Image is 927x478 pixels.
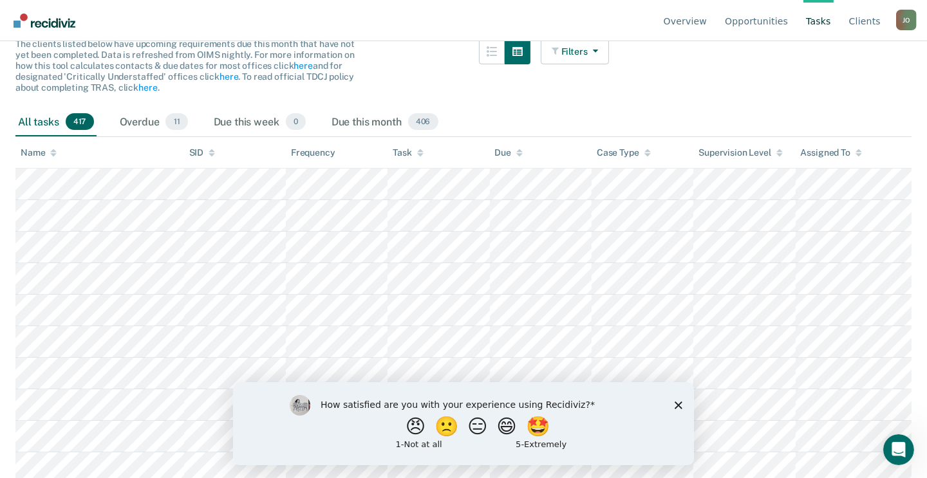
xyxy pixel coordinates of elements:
div: All tasks417 [15,108,97,136]
span: 0 [286,113,306,130]
span: The clients listed below have upcoming requirements due this month that have not yet been complet... [15,39,355,92]
div: Task [393,147,423,158]
span: 406 [408,113,438,130]
div: Due this week0 [211,108,308,136]
a: here [294,60,312,71]
div: J O [896,10,917,30]
img: Recidiviz [14,14,75,28]
div: Due this month406 [329,108,441,136]
div: Overdue11 [117,108,191,136]
div: SID [189,147,216,158]
div: Supervision Level [698,147,783,158]
div: Frequency [291,147,335,158]
div: Case Type [597,147,651,158]
a: here [220,71,238,82]
div: Name [21,147,57,158]
span: 11 [165,113,187,130]
div: Due [495,147,523,158]
iframe: Survey by Kim from Recidiviz [233,382,694,465]
div: Assigned To [801,147,862,158]
button: Filters [541,39,609,64]
iframe: Intercom live chat [883,434,914,465]
a: here [138,82,157,93]
button: Profile dropdown button [896,10,917,30]
span: 417 [66,113,94,130]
